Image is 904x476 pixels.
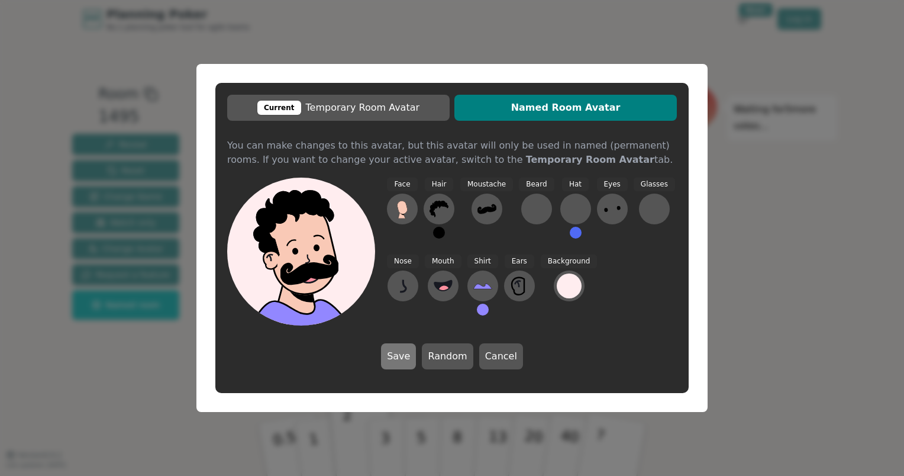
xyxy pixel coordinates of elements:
span: Moustache [460,178,513,191]
span: Beard [519,178,554,191]
div: Current [257,101,301,115]
span: Named Room Avatar [460,101,671,115]
b: Temporary Room Avatar [526,154,654,165]
button: Named Room Avatar [454,95,677,121]
span: Ears [505,255,534,268]
span: Hat [562,178,589,191]
button: Random [422,343,473,369]
span: Background [541,255,598,268]
div: You can make changes to this avatar, but this avatar will only be used in named (permanent) rooms... [227,139,677,148]
span: Mouth [425,255,461,268]
span: Hair [425,178,454,191]
span: Glasses [634,178,675,191]
button: Save [381,343,416,369]
button: Cancel [479,343,523,369]
span: Shirt [467,255,498,268]
span: Nose [387,255,419,268]
span: Eyes [597,178,628,191]
span: Temporary Room Avatar [233,101,444,115]
button: CurrentTemporary Room Avatar [227,95,450,121]
span: Face [387,178,417,191]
